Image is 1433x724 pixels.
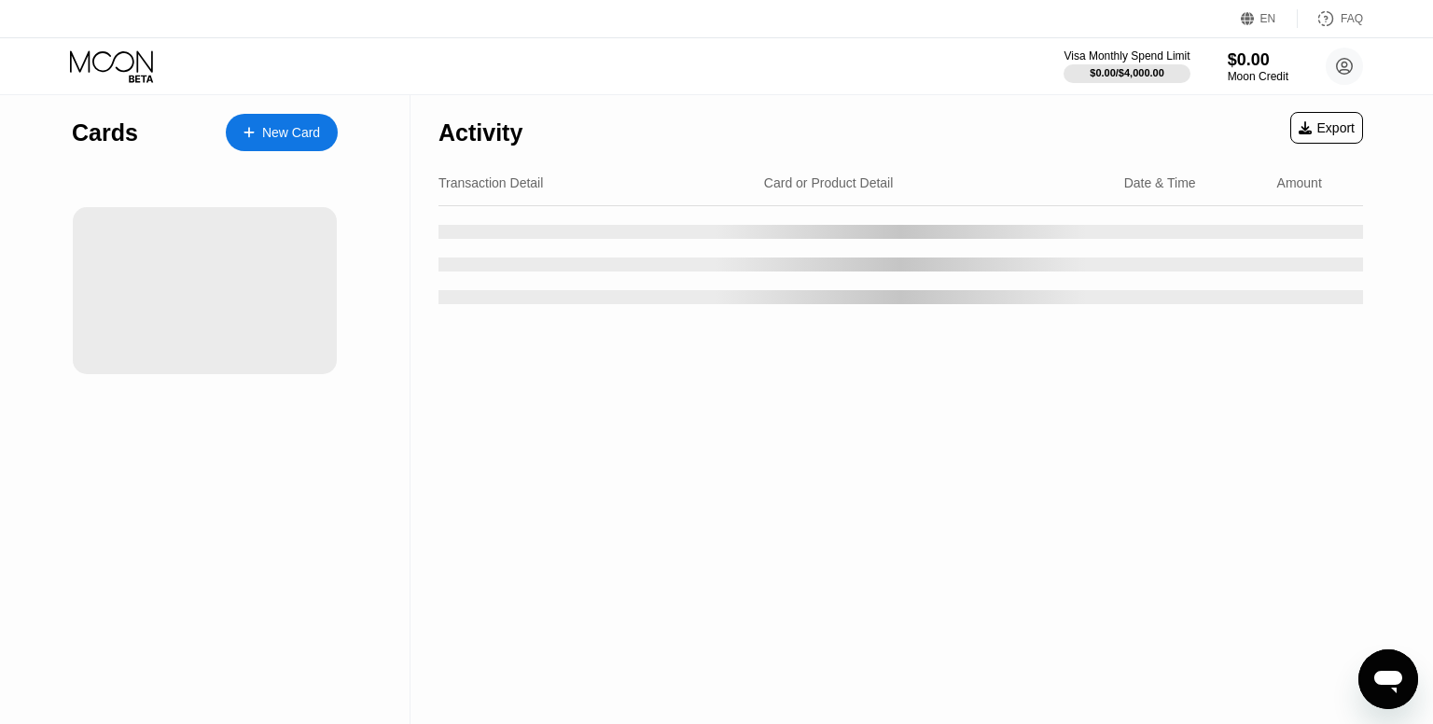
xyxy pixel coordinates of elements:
[1064,49,1190,83] div: Visa Monthly Spend Limit$0.00/$4,000.00
[1299,120,1355,135] div: Export
[1228,50,1288,70] div: $0.00
[1260,12,1276,25] div: EN
[262,125,320,141] div: New Card
[1228,50,1288,83] div: $0.00Moon Credit
[1064,49,1190,63] div: Visa Monthly Spend Limit
[1341,12,1363,25] div: FAQ
[764,175,894,190] div: Card or Product Detail
[226,114,338,151] div: New Card
[1290,112,1363,144] div: Export
[1124,175,1196,190] div: Date & Time
[1298,9,1363,28] div: FAQ
[72,119,138,146] div: Cards
[438,175,543,190] div: Transaction Detail
[1228,70,1288,83] div: Moon Credit
[438,119,522,146] div: Activity
[1241,9,1298,28] div: EN
[1358,649,1418,709] iframe: Button to launch messaging window
[1277,175,1322,190] div: Amount
[1090,67,1164,78] div: $0.00 / $4,000.00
